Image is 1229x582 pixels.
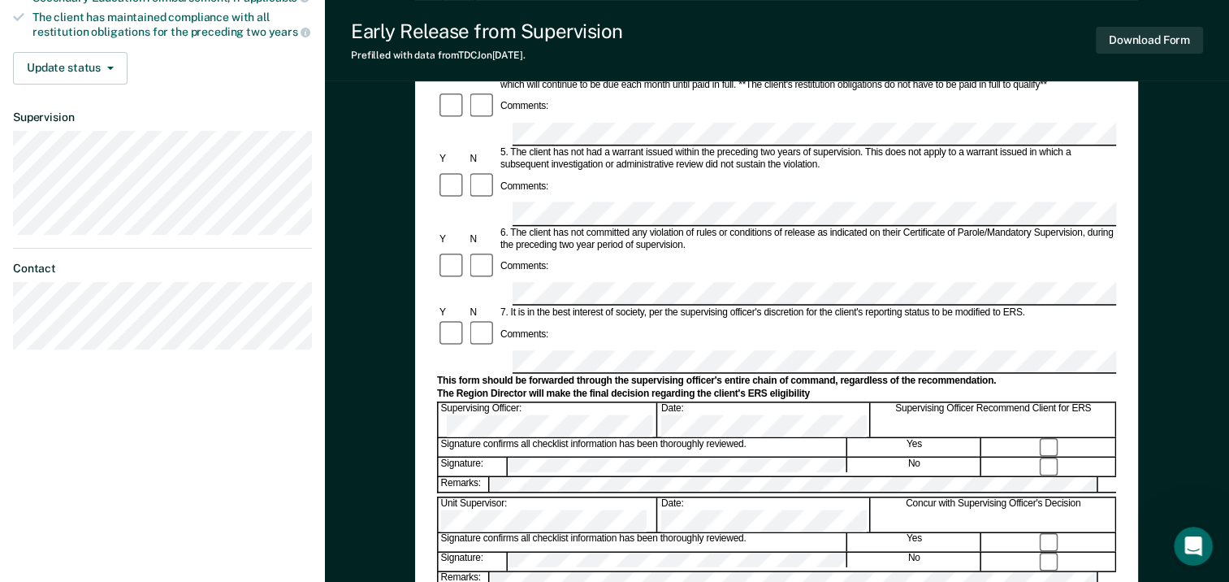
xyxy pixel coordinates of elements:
[13,262,312,276] dt: Contact
[437,375,1116,387] div: This form should be forwarded through the supervising officer's entire chain of command, regardle...
[32,143,292,171] p: How can we help?
[659,403,870,437] div: Date:
[1096,27,1203,54] button: Download Form
[848,438,981,456] div: Yes
[221,26,253,59] div: Profile image for Krysty
[439,497,658,532] div: Unit Supervisor:
[437,233,467,245] div: Y
[848,533,981,551] div: Yes
[279,26,309,55] div: Close
[63,473,99,484] span: Home
[439,458,508,476] div: Signature:
[439,403,658,437] div: Supervising Officer:
[659,497,870,532] div: Date:
[13,52,128,85] button: Update status
[190,26,223,59] img: Profile image for Kim
[468,307,498,319] div: N
[437,389,1116,401] div: The Region Director will make the final decision regarding the client's ERS eligibility
[872,403,1116,437] div: Supervising Officer Recommend Client for ERS
[32,115,292,143] p: Hi [PERSON_NAME]
[498,147,1116,172] div: 5. The client has not had a warrant issued within the preceding two years of supervision. This do...
[468,233,498,245] div: N
[439,553,508,571] div: Signature:
[848,553,981,571] div: No
[16,191,309,236] div: Send us a message
[498,261,551,273] div: Comments:
[437,153,467,165] div: Y
[351,50,623,61] div: Prefilled with data from TDCJ on [DATE] .
[32,31,122,57] img: logo
[162,432,325,497] button: Messages
[351,20,623,43] div: Early Release from Supervision
[498,101,551,113] div: Comments:
[498,328,551,341] div: Comments:
[437,307,467,319] div: Y
[439,477,491,492] div: Remarks:
[439,533,847,551] div: Signature confirms all checklist information has been thoroughly reviewed.
[498,227,1116,251] div: 6. The client has not committed any violation of rules or conditions of release as indicated on t...
[159,26,192,59] img: Profile image for Rajan
[468,153,498,165] div: N
[1174,527,1213,566] iframe: Intercom live chat
[872,497,1116,532] div: Concur with Supervising Officer's Decision
[498,307,1116,319] div: 7. It is in the best interest of society, per the supervising officer's discretion for the client...
[498,181,551,193] div: Comments:
[439,438,847,456] div: Signature confirms all checklist information has been thoroughly reviewed.
[33,205,271,222] div: Send us a message
[32,11,312,38] div: The client has maintained compliance with all restitution obligations for the preceding two
[848,458,981,476] div: No
[216,473,272,484] span: Messages
[269,25,310,38] span: years
[13,111,312,124] dt: Supervision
